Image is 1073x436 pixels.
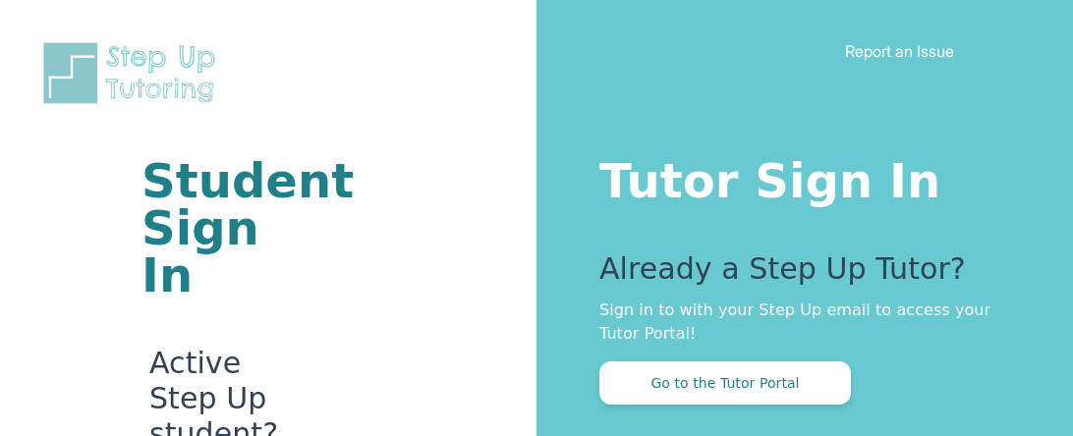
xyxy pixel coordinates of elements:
p: Sign in to with your Step Up email to access your Tutor Portal! [599,299,994,346]
h1: Tutor Sign In [599,149,994,204]
h1: Student Sign In [141,157,301,299]
a: Go to the Tutor Portal [599,373,851,392]
img: Step Up Tutoring horizontal logo [39,39,228,107]
button: Go to the Tutor Portal [599,361,851,405]
a: Report an Issue [845,41,954,61]
p: Already a Step Up Tutor? [599,251,994,299]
